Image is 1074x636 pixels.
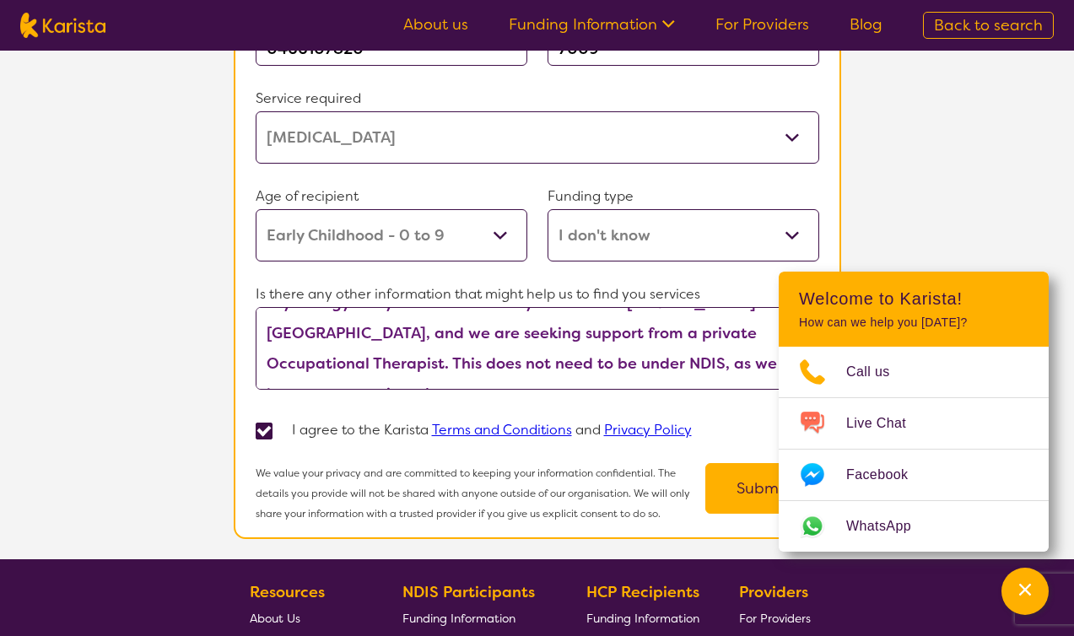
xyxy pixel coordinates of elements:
a: Web link opens in a new tab. [779,501,1049,552]
img: Karista logo [20,13,105,38]
span: WhatsApp [846,514,931,539]
a: For Providers [715,14,809,35]
a: Funding Information [402,605,548,631]
p: Age of recipient [256,184,527,209]
p: Service required [256,86,819,111]
p: We value your privacy and are committed to keeping your information confidential. The details you... [256,463,705,524]
a: Funding Information [586,605,699,631]
span: Facebook [846,462,928,488]
b: HCP Recipients [586,582,699,602]
span: About Us [250,611,300,626]
a: About us [403,14,468,35]
a: Terms and Conditions [432,421,572,439]
ul: Choose channel [779,347,1049,552]
b: NDIS Participants [402,582,535,602]
p: I agree to the Karista and [292,418,692,443]
a: Privacy Policy [604,421,692,439]
span: Funding Information [402,611,515,626]
span: For Providers [739,611,811,626]
a: For Providers [739,605,818,631]
a: Blog [850,14,882,35]
a: About Us [250,605,363,631]
p: Funding type [548,184,819,209]
span: Call us [846,359,910,385]
p: Is there any other information that might help us to find you services [256,282,819,307]
a: Funding Information [509,14,675,35]
button: Submit [705,463,819,514]
p: How can we help you [DATE]? [799,315,1028,330]
a: Back to search [923,12,1054,39]
span: Funding Information [586,611,699,626]
span: Live Chat [846,411,926,436]
h2: Welcome to Karista! [799,288,1028,309]
button: Channel Menu [1001,568,1049,615]
b: Providers [739,582,808,602]
span: Back to search [934,15,1043,35]
b: Resources [250,582,325,602]
div: Channel Menu [779,272,1049,552]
